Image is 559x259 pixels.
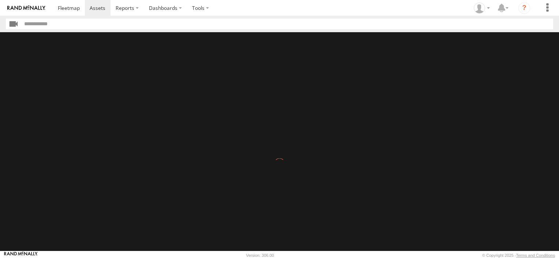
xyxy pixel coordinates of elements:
[516,253,555,258] a: Terms and Conditions
[471,3,492,14] div: Lupe Hernandez
[7,5,45,11] img: rand-logo.svg
[4,252,38,259] a: Visit our Website
[246,253,274,258] div: Version: 306.00
[482,253,555,258] div: © Copyright 2025 -
[518,2,530,14] i: ?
